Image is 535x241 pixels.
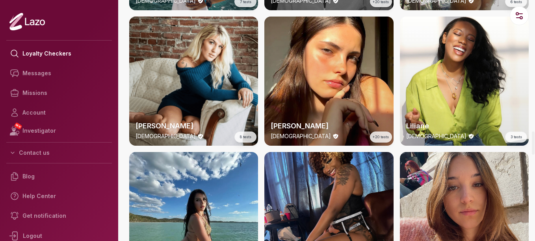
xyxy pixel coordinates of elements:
p: [DEMOGRAPHIC_DATA] [271,132,331,140]
span: NEW [14,122,22,130]
h2: [PERSON_NAME] [271,120,387,132]
span: 3 tests [511,134,522,140]
a: Loyalty Checkers [6,44,112,63]
a: Get notification [6,206,112,226]
span: 8 tests [240,134,251,140]
a: Messages [6,63,112,83]
p: [DEMOGRAPHIC_DATA] [136,132,196,140]
a: NEWInvestigator [6,122,112,139]
a: Missions [6,83,112,103]
h2: [PERSON_NAME] [136,120,252,132]
img: checker [264,17,393,145]
button: Contact us [6,146,112,160]
a: thumbchecker[PERSON_NAME][DEMOGRAPHIC_DATA]8 tests [129,17,258,145]
a: Account [6,103,112,122]
a: thumbcheckerLiliane[DEMOGRAPHIC_DATA]3 tests [400,17,529,145]
img: checker [400,17,529,145]
span: +20 tests [373,134,389,140]
a: Help Center [6,186,112,206]
a: Blog [6,167,112,186]
p: [DEMOGRAPHIC_DATA] [406,132,466,140]
h2: Liliane [406,120,522,132]
a: thumbchecker[PERSON_NAME][DEMOGRAPHIC_DATA]+20 tests [264,17,393,145]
